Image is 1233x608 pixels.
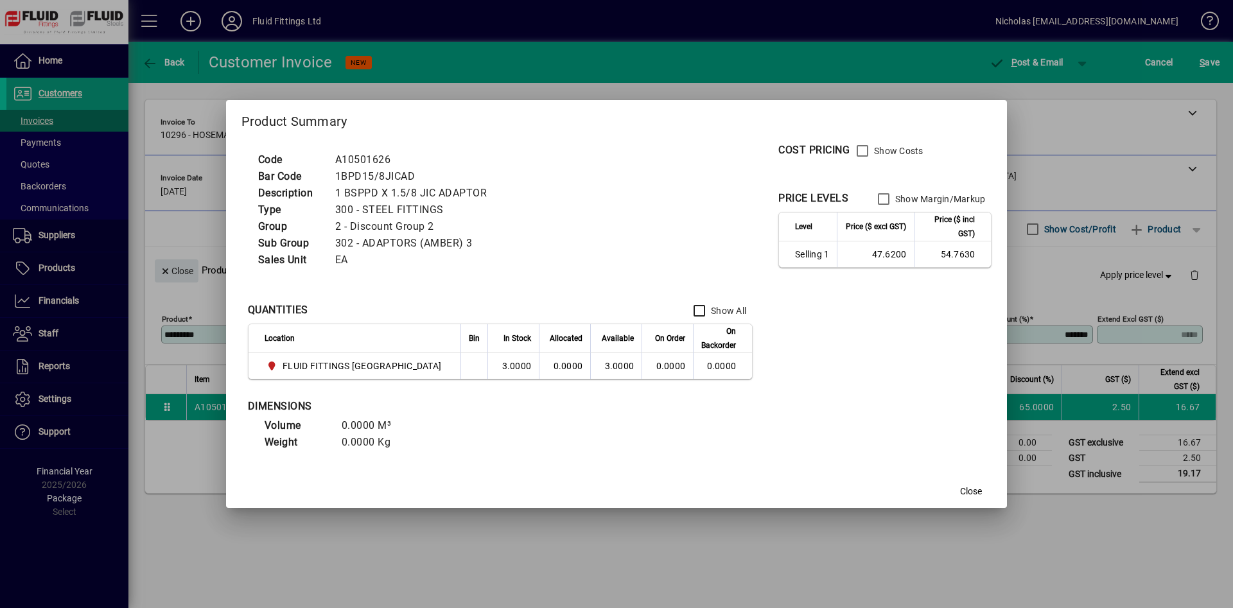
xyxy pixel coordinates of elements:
td: Weight [258,434,335,451]
span: Close [960,485,982,498]
span: Selling 1 [795,248,829,261]
td: Code [252,152,329,168]
span: Bin [469,331,480,345]
td: Sub Group [252,235,329,252]
td: EA [329,252,503,268]
td: 3.0000 [590,353,642,379]
td: 1 BSPPD X 1.5/8 JIC ADAPTOR [329,185,503,202]
span: On Backorder [701,324,736,352]
span: FLUID FITTINGS CHRISTCHURCH [265,358,447,374]
h2: Product Summary [226,100,1008,137]
div: DIMENSIONS [248,399,569,414]
div: PRICE LEVELS [778,191,848,206]
td: Sales Unit [252,252,329,268]
td: 3.0000 [487,353,539,379]
span: Allocated [550,331,582,345]
label: Show Margin/Markup [893,193,986,205]
td: 0.0000 [693,353,752,379]
td: Volume [258,417,335,434]
label: Show All [708,304,746,317]
span: FLUID FITTINGS [GEOGRAPHIC_DATA] [283,360,441,372]
div: COST PRICING [778,143,850,158]
td: 300 - STEEL FITTINGS [329,202,503,218]
span: On Order [655,331,685,345]
td: 47.6200 [837,241,914,267]
span: Available [602,331,634,345]
span: 0.0000 [656,361,686,371]
div: QUANTITIES [248,302,308,318]
td: 0.0000 [539,353,590,379]
td: 54.7630 [914,241,991,267]
span: Price ($ excl GST) [846,220,906,234]
td: 302 - ADAPTORS (AMBER) 3 [329,235,503,252]
span: Level [795,220,812,234]
td: 2 - Discount Group 2 [329,218,503,235]
span: Price ($ incl GST) [922,213,975,241]
td: Description [252,185,329,202]
button: Close [950,480,992,503]
td: Type [252,202,329,218]
span: In Stock [503,331,531,345]
td: 0.0000 M³ [335,417,412,434]
td: Bar Code [252,168,329,185]
td: A10501626 [329,152,503,168]
label: Show Costs [871,144,923,157]
td: Group [252,218,329,235]
td: 1BPD15/8JICAD [329,168,503,185]
td: 0.0000 Kg [335,434,412,451]
span: Location [265,331,295,345]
